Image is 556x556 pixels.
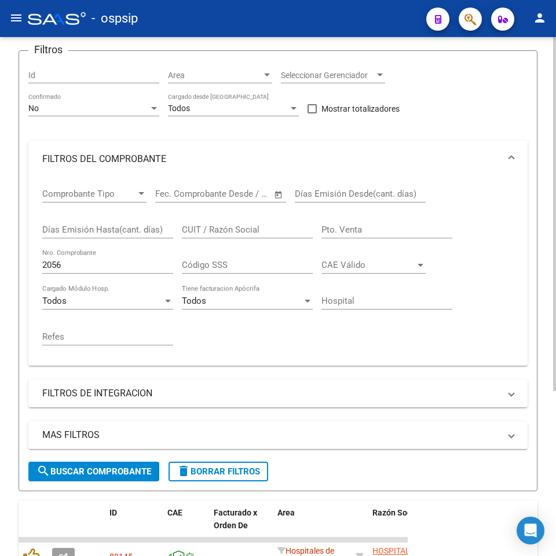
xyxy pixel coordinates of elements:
span: Razón Social [372,508,420,517]
datatable-header-cell: CAE [163,500,209,551]
span: CAE [167,508,182,517]
span: Buscar Comprobante [36,466,151,477]
span: Area [168,71,262,80]
mat-icon: delete [177,464,191,478]
span: No [28,104,39,113]
span: Mostrar totalizadores [321,102,400,116]
span: Todos [168,104,190,113]
mat-expansion-panel-header: MAS FILTROS [28,421,528,449]
mat-icon: search [36,464,50,478]
mat-icon: menu [9,11,23,25]
button: Open calendar [272,188,286,201]
div: FILTROS DEL COMPROBANTE [28,178,528,366]
datatable-header-cell: ID [105,500,163,551]
span: CAE Válido [321,260,415,270]
button: Buscar Comprobante [28,462,159,481]
div: Open Intercom Messenger [517,517,544,544]
span: Borrar Filtros [177,466,260,477]
span: Area [277,508,295,517]
datatable-header-cell: Facturado x Orden De [209,500,273,551]
datatable-header-cell: Razón Social [368,500,455,551]
span: ID [109,508,117,517]
h3: Filtros [28,42,68,58]
button: Borrar Filtros [169,462,268,481]
input: Fecha inicio [155,189,202,199]
mat-expansion-panel-header: FILTROS DEL COMPROBANTE [28,141,528,178]
span: - ospsip [92,6,138,31]
span: Todos [182,296,206,306]
mat-panel-title: FILTROS DEL COMPROBANTE [42,153,500,165]
mat-panel-title: MAS FILTROS [42,429,500,441]
mat-panel-title: FILTROS DE INTEGRACION [42,387,500,400]
datatable-header-cell: Area [273,500,351,551]
input: Fecha fin [213,189,269,199]
span: Comprobante Tipo [42,189,136,199]
span: Seleccionar Gerenciador [281,71,375,80]
mat-icon: person [533,11,547,25]
span: Todos [42,296,67,306]
span: Facturado x Orden De [214,508,257,531]
mat-expansion-panel-header: FILTROS DE INTEGRACION [28,380,528,407]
